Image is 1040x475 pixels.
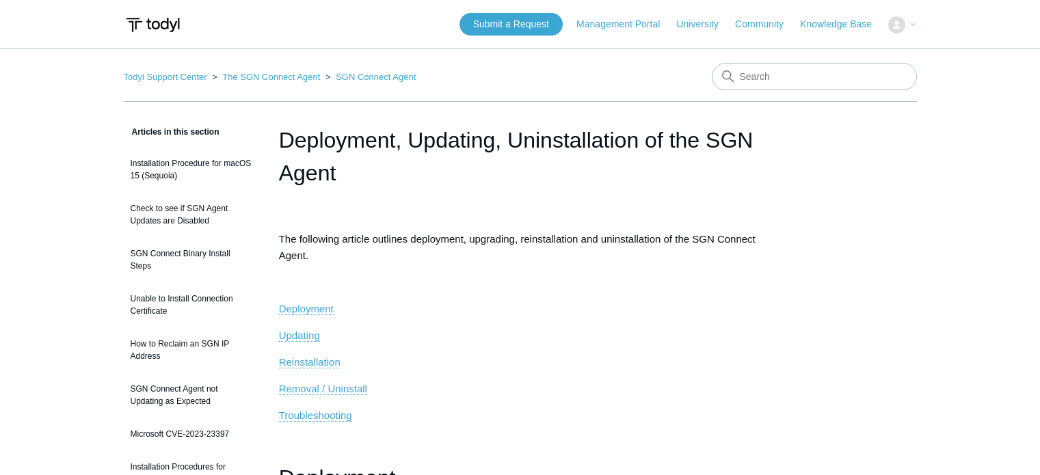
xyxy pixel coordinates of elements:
a: SGN Connect Agent [336,72,416,82]
a: Todyl Support Center [124,72,207,82]
a: Deployment [279,303,334,315]
h1: Deployment, Updating, Uninstallation of the SGN Agent [279,124,762,189]
a: SGN Connect Binary Install Steps [124,241,258,279]
input: Search [712,63,917,90]
span: Removal / Uninstall [279,383,367,394]
a: Removal / Uninstall [279,383,367,395]
li: The SGN Connect Agent [209,72,323,82]
span: The following article outlines deployment, upgrading, reinstallation and uninstallation of the SG... [279,233,756,261]
span: Deployment [279,303,334,314]
a: Installation Procedure for macOS 15 (Sequoia) [124,150,258,189]
li: SGN Connect Agent [323,72,416,82]
a: Management Portal [576,17,674,31]
li: Todyl Support Center [124,72,210,82]
span: Troubleshooting [279,409,352,421]
a: Updating [279,329,320,342]
a: Reinstallation [279,356,341,368]
span: Articles in this section [124,127,219,137]
a: Troubleshooting [279,409,352,422]
img: Todyl Support Center Help Center home page [124,12,182,38]
a: Microsoft CVE-2023-23397 [124,421,258,447]
a: Submit a Request [459,13,563,36]
a: University [676,17,732,31]
a: The SGN Connect Agent [222,72,320,82]
a: SGN Connect Agent not Updating as Expected [124,376,258,414]
a: Community [735,17,797,31]
a: How to Reclaim an SGN IP Address [124,331,258,369]
a: Knowledge Base [800,17,885,31]
span: Updating [279,329,320,341]
a: Check to see if SGN Agent Updates are Disabled [124,195,258,234]
a: Unable to Install Connection Certificate [124,286,258,324]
